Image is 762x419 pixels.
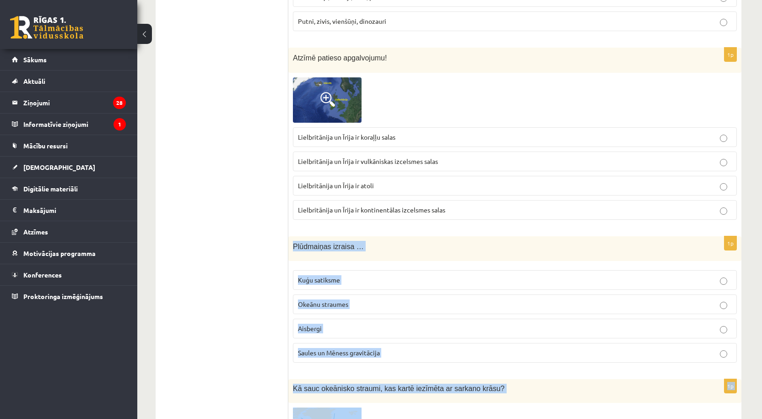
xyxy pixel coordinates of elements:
[23,249,96,257] span: Motivācijas programma
[293,54,387,62] span: Atzīmē patieso apgalvojumu!
[293,385,504,392] span: Kā sauc okeānisko straumi, kas kartē iezīmēta ar sarkano krāsu?
[23,271,62,279] span: Konferences
[298,324,322,332] span: Aisbergi
[23,114,126,135] legend: Informatīvie ziņojumi
[298,181,374,190] span: Lielbritānija un Īrija ir atoli
[298,17,386,25] span: Putni, zivis, vienšūņi, dinozauri
[724,236,737,250] p: 1p
[12,135,126,156] a: Mācību resursi
[720,326,727,333] input: Aisbergi
[23,292,103,300] span: Proktoringa izmēģinājums
[298,133,395,141] span: Lielbritānija un Īrija ir koraļļu salas
[298,300,348,308] span: Okeānu straumes
[23,200,126,221] legend: Maksājumi
[23,55,47,64] span: Sākums
[23,141,68,150] span: Mācību resursi
[10,16,83,39] a: Rīgas 1. Tālmācības vidusskola
[724,379,737,393] p: 1p
[12,71,126,92] a: Aktuāli
[23,163,95,171] span: [DEMOGRAPHIC_DATA]
[720,278,727,285] input: Kuģu satiksme
[298,348,380,357] span: Saules un Mēness gravitācija
[12,92,126,113] a: Ziņojumi28
[12,264,126,285] a: Konferences
[113,97,126,109] i: 28
[720,135,727,142] input: Lielbritānija un Īrija ir koraļļu salas
[12,49,126,70] a: Sākums
[293,243,364,250] span: Plūdmaiņas izraisa …
[720,302,727,309] input: Okeānu straumes
[12,221,126,242] a: Atzīmes
[12,178,126,199] a: Digitālie materiāli
[720,350,727,358] input: Saules un Mēness gravitācija
[293,77,362,123] img: 1.jpg
[23,77,45,85] span: Aktuāli
[113,118,126,131] i: 1
[720,207,727,215] input: Lielbritānija un Īrija ir kontinentālas izcelsmes salas
[720,183,727,190] input: Lielbritānija un Īrija ir atoli
[12,157,126,178] a: [DEMOGRAPHIC_DATA]
[720,19,727,26] input: Putni, zivis, vienšūņi, dinozauri
[12,286,126,307] a: Proktoringa izmēģinājums
[23,228,48,236] span: Atzīmes
[12,114,126,135] a: Informatīvie ziņojumi1
[12,243,126,264] a: Motivācijas programma
[298,206,445,214] span: Lielbritānija un Īrija ir kontinentālas izcelsmes salas
[298,276,340,284] span: Kuģu satiksme
[720,159,727,166] input: Lielbritānija un Īrija ir vulkāniskas izcelsmes salas
[23,92,126,113] legend: Ziņojumi
[298,157,438,165] span: Lielbritānija un Īrija ir vulkāniskas izcelsmes salas
[724,47,737,62] p: 1p
[23,185,78,193] span: Digitālie materiāli
[12,200,126,221] a: Maksājumi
